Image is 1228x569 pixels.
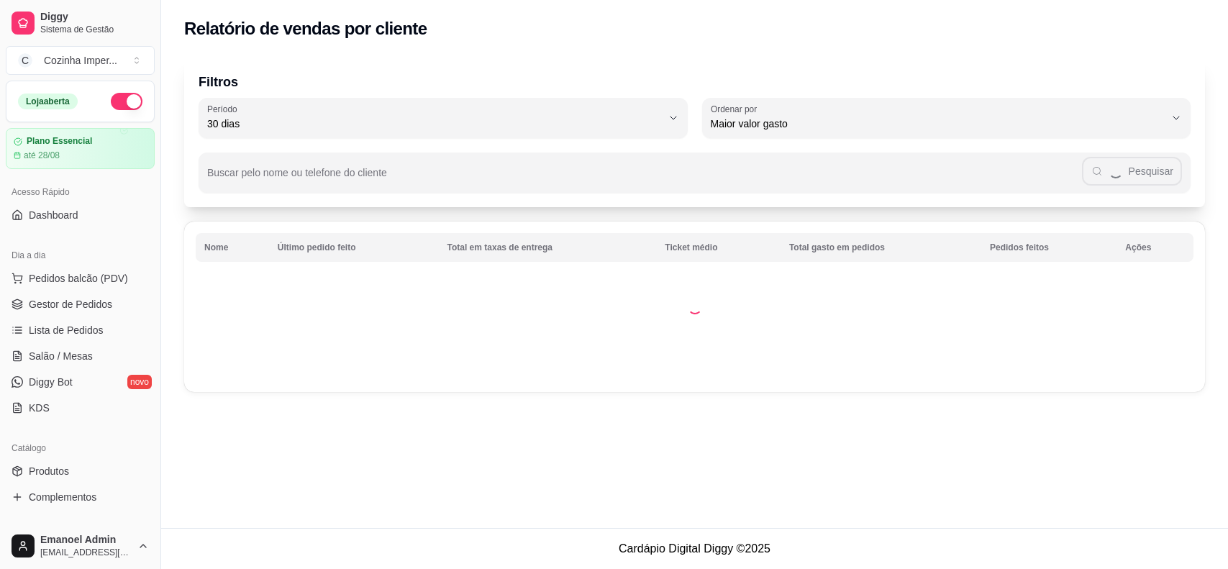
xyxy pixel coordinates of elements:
span: Gestor de Pedidos [29,297,112,311]
a: KDS [6,396,155,419]
span: KDS [29,401,50,415]
label: Período [207,103,242,115]
span: C [18,53,32,68]
article: até 28/08 [24,150,60,161]
label: Ordenar por [711,103,762,115]
a: Lista de Pedidos [6,319,155,342]
span: Emanoel Admin [40,534,132,547]
span: Pedidos balcão (PDV) [29,271,128,286]
span: Diggy Bot [29,375,73,389]
a: DiggySistema de Gestão [6,6,155,40]
p: Filtros [199,72,1191,92]
button: Alterar Status [111,93,142,110]
h2: Relatório de vendas por cliente [184,17,427,40]
article: Plano Essencial [27,136,92,147]
span: Diggy [40,11,149,24]
a: Produtos [6,460,155,483]
div: Loading [688,300,702,314]
a: Diggy Botnovo [6,370,155,393]
span: Complementos [29,490,96,504]
span: [EMAIL_ADDRESS][DOMAIN_NAME] [40,547,132,558]
span: Lista de Pedidos [29,323,104,337]
div: Dia a dia [6,244,155,267]
span: Maior valor gasto [711,117,1165,131]
span: Sistema de Gestão [40,24,149,35]
button: Ordenar porMaior valor gasto [702,98,1191,138]
a: Gestor de Pedidos [6,293,155,316]
span: Dashboard [29,208,78,222]
a: Dashboard [6,204,155,227]
button: Select a team [6,46,155,75]
footer: Cardápio Digital Diggy © 2025 [161,528,1228,569]
div: Loja aberta [18,94,78,109]
button: Emanoel Admin[EMAIL_ADDRESS][DOMAIN_NAME] [6,529,155,563]
button: Período30 dias [199,98,688,138]
button: Pedidos balcão (PDV) [6,267,155,290]
div: Cozinha Imper ... [44,53,117,68]
div: Acesso Rápido [6,181,155,204]
a: Salão / Mesas [6,345,155,368]
input: Buscar pelo nome ou telefone do cliente [207,171,1082,186]
span: 30 dias [207,117,662,131]
span: Produtos [29,464,69,478]
a: Complementos [6,486,155,509]
span: Salão / Mesas [29,349,93,363]
div: Catálogo [6,437,155,460]
a: Plano Essencialaté 28/08 [6,128,155,169]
